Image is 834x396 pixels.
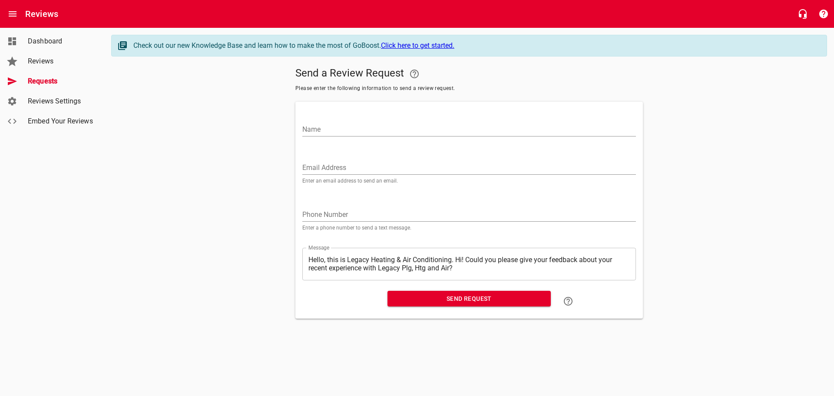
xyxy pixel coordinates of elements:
[2,3,23,24] button: Open drawer
[308,256,630,272] textarea: Hello, this is Legacy Heating & Air Conditioning. Hi! Could you please give your feedback about y...
[302,178,636,183] p: Enter an email address to send an email.
[404,63,425,84] a: Your Google or Facebook account must be connected to "Send a Review Request"
[394,293,544,304] span: Send Request
[28,56,94,67] span: Reviews
[133,40,818,51] div: Check out our new Knowledge Base and learn how to make the most of GoBoost.
[381,41,454,50] a: Click here to get started.
[28,96,94,106] span: Reviews Settings
[28,36,94,47] span: Dashboard
[387,291,551,307] button: Send Request
[25,7,58,21] h6: Reviews
[295,63,643,84] h5: Send a Review Request
[295,84,643,93] span: Please enter the following information to send a review request.
[813,3,834,24] button: Support Portal
[558,291,579,312] a: Learn how to "Send a Review Request"
[28,116,94,126] span: Embed Your Reviews
[302,225,636,230] p: Enter a phone number to send a text message.
[792,3,813,24] button: Live Chat
[28,76,94,87] span: Requests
